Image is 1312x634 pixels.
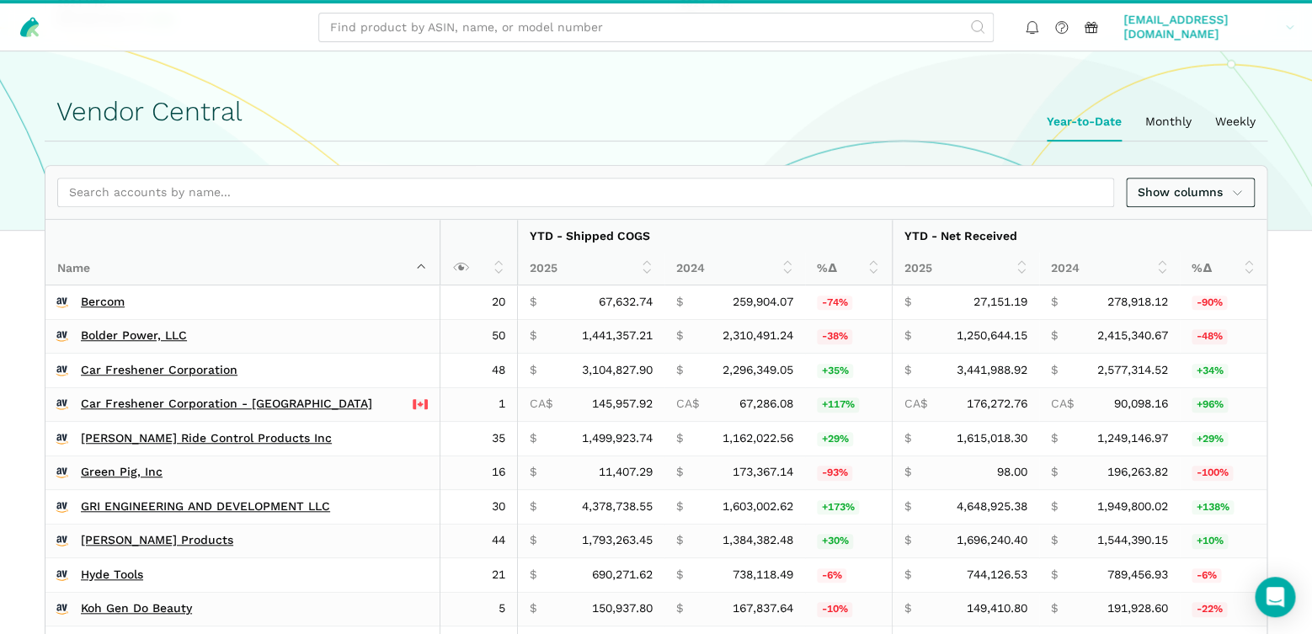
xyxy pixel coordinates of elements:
span: -93% [817,466,852,481]
span: $ [904,601,911,616]
td: -48.22% [1180,319,1267,354]
input: Find product by ASIN, name, or model number [318,13,994,42]
span: $ [904,295,911,310]
td: 35.21% [805,354,892,388]
span: 67,286.08 [739,397,793,412]
span: 1,499,923.74 [582,431,653,446]
span: $ [1051,431,1058,446]
span: $ [530,363,536,378]
span: $ [530,295,536,310]
span: 3,441,988.92 [957,363,1027,378]
span: $ [904,431,911,446]
span: 1,696,240.40 [957,533,1027,548]
span: +34% [1192,364,1228,379]
td: 29.54% [805,524,892,558]
span: 176,272.76 [967,397,1027,412]
a: [PERSON_NAME] Ride Control Products Inc [81,431,332,446]
span: 690,271.62 [592,567,653,583]
th: 2025: activate to sort column ascending [517,253,664,285]
strong: YTD - Net Received [904,229,1017,242]
span: 90,098.16 [1114,397,1168,412]
span: $ [530,601,536,616]
a: Car Freshener Corporation [81,363,237,378]
td: 44 [440,524,517,558]
span: +30% [817,534,853,549]
td: 48 [440,354,517,388]
td: -6.48% [805,558,892,593]
th: 2024: activate to sort column ascending [664,253,805,285]
a: Car Freshener Corporation - [GEOGRAPHIC_DATA] [81,397,372,412]
span: $ [1051,295,1058,310]
span: +117% [817,397,859,413]
span: 150,937.80 [592,601,653,616]
th: : activate to sort column ascending [440,220,517,285]
td: 95.65% [1180,387,1267,422]
td: 30 [440,490,517,525]
span: 149,410.80 [967,601,1027,616]
span: 191,928.60 [1107,601,1168,616]
span: 11,407.29 [599,465,653,480]
span: $ [676,328,683,344]
span: -90% [1192,296,1227,311]
td: 1 [440,387,517,422]
span: 1,249,146.97 [1097,431,1168,446]
span: 98.00 [997,465,1027,480]
span: $ [904,567,911,583]
span: 1,793,263.45 [582,533,653,548]
span: $ [676,601,683,616]
th: %Δ: activate to sort column ascending [805,253,892,285]
span: +173% [817,500,859,515]
span: -22% [1192,602,1227,617]
span: 67,632.74 [599,295,653,310]
span: CA$ [1051,397,1074,412]
span: $ [676,431,683,446]
span: $ [676,465,683,480]
span: 1,603,002.62 [723,499,793,514]
strong: YTD - Shipped COGS [530,229,650,242]
td: -73.98% [805,285,892,319]
span: $ [676,499,683,514]
td: 21 [440,558,517,593]
span: 196,263.82 [1107,465,1168,480]
th: 2024: activate to sort column ascending [1039,253,1180,285]
td: -93.42% [805,456,892,490]
span: $ [676,533,683,548]
a: GRI ENGINEERING AND DEVELOPMENT LLC [81,499,330,514]
span: 1,250,644.15 [957,328,1027,344]
a: [PERSON_NAME] Products [81,533,233,548]
td: 33.55% [1180,354,1267,388]
span: 1,162,022.56 [723,431,793,446]
span: -6% [817,568,846,583]
span: 1,949,800.02 [1097,499,1168,514]
span: 744,126.53 [967,567,1027,583]
span: -10% [817,602,852,617]
span: -48% [1192,329,1227,344]
span: 2,415,340.67 [1097,328,1168,344]
th: Name : activate to sort column descending [45,220,440,285]
span: +29% [1192,432,1228,447]
span: $ [530,567,536,583]
span: -6% [1192,568,1221,583]
span: 1,384,382.48 [723,533,793,548]
span: +10% [1192,534,1228,549]
td: 138.43% [1180,490,1267,525]
td: -99.95% [1180,456,1267,490]
ui-tab: Monthly [1133,103,1203,141]
span: $ [530,533,536,548]
span: 145,957.92 [592,397,653,412]
td: 20 [440,285,517,319]
span: +29% [817,432,853,447]
td: 16 [440,456,517,490]
td: 5 [440,592,517,626]
img: 243-canada-6dcbff6b5ddfbc3d576af9e026b5d206327223395eaa30c1e22b34077c083801.svg [413,397,428,412]
td: -37.62% [805,319,892,354]
span: CA$ [904,397,927,412]
a: Bolder Power, LLC [81,328,187,344]
span: $ [904,363,911,378]
span: 3,104,827.90 [582,363,653,378]
td: -22.15% [1180,592,1267,626]
span: $ [1051,363,1058,378]
span: 259,904.07 [733,295,793,310]
span: 4,648,925.38 [957,499,1027,514]
span: 1,544,390.15 [1097,533,1168,548]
